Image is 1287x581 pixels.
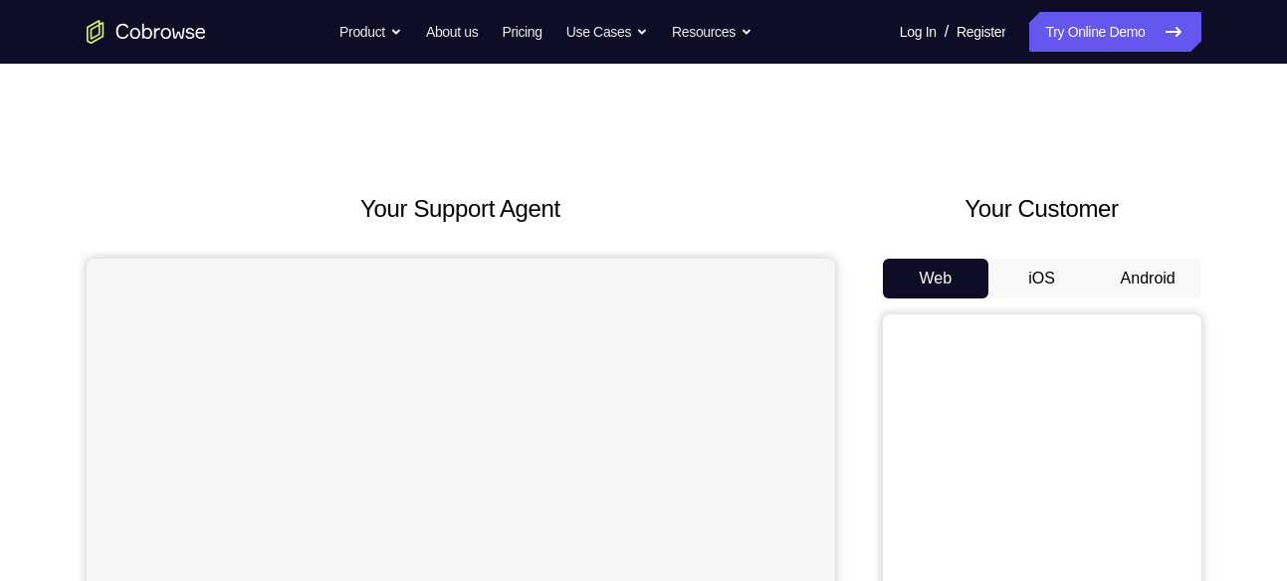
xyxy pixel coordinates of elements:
[883,259,989,298] button: Web
[900,12,937,52] a: Log In
[426,12,478,52] a: About us
[988,259,1095,298] button: iOS
[339,12,402,52] button: Product
[502,12,541,52] a: Pricing
[87,191,835,227] h2: Your Support Agent
[883,191,1201,227] h2: Your Customer
[957,12,1005,52] a: Register
[87,20,206,44] a: Go to the home page
[1095,259,1201,298] button: Android
[945,20,949,44] span: /
[1029,12,1200,52] a: Try Online Demo
[672,12,752,52] button: Resources
[566,12,648,52] button: Use Cases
